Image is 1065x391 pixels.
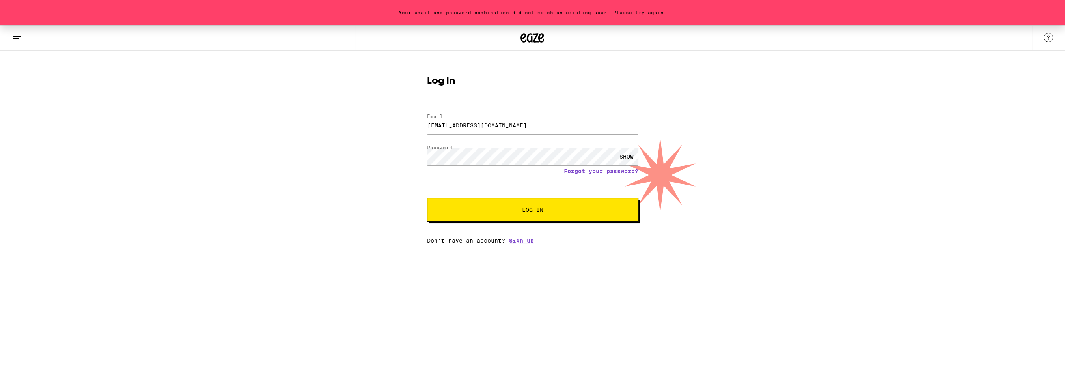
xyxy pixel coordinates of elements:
span: Log In [522,207,543,213]
a: Sign up [509,238,534,244]
div: Don't have an account? [427,238,638,244]
label: Email [427,114,443,119]
input: Email [427,116,638,134]
h1: Log In [427,77,638,86]
span: Hi. Need any help? [5,6,57,12]
div: SHOW [615,148,638,165]
button: Log In [427,198,638,222]
a: Forgot your password? [564,168,638,174]
label: Password [427,145,452,150]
